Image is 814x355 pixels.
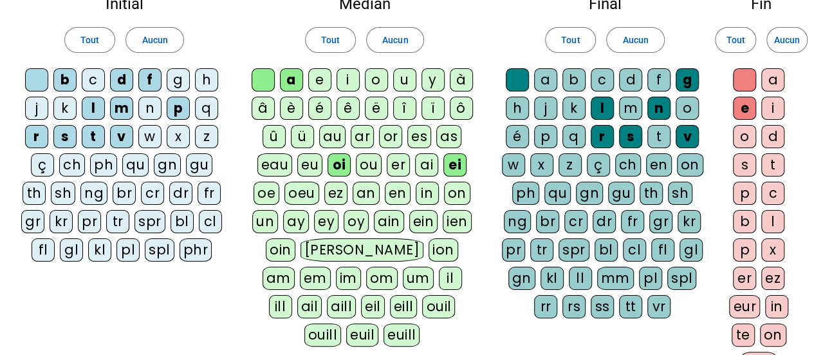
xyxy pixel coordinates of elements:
[415,153,438,177] div: ai
[361,295,385,318] div: eil
[280,68,303,91] div: a
[597,267,634,290] div: mm
[319,125,346,148] div: au
[416,182,439,205] div: in
[301,238,423,262] div: [PERSON_NAME]
[263,267,295,290] div: am
[506,125,529,148] div: é
[186,153,212,177] div: gu
[512,182,539,205] div: ph
[106,210,129,233] div: tr
[353,182,380,205] div: an
[502,238,525,262] div: pr
[678,210,701,233] div: kr
[252,97,275,120] div: â
[314,210,338,233] div: ey
[766,27,808,53] button: Aucun
[297,153,322,177] div: eu
[545,27,596,53] button: Tout
[263,125,286,148] div: û
[154,153,181,177] div: gn
[508,267,535,290] div: gn
[761,68,784,91] div: a
[269,295,292,318] div: ill
[53,97,77,120] div: k
[180,238,212,262] div: phr
[760,323,786,347] div: on
[562,68,586,91] div: b
[733,238,756,262] div: p
[530,238,553,262] div: tr
[82,125,105,148] div: t
[138,97,162,120] div: n
[733,182,756,205] div: p
[60,238,83,262] div: gl
[619,97,642,120] div: m
[284,182,319,205] div: oeu
[715,27,756,53] button: Tout
[591,68,614,91] div: c
[733,210,756,233] div: b
[305,27,356,53] button: Tout
[110,125,133,148] div: v
[195,97,218,120] div: q
[726,32,745,48] span: Tout
[257,153,293,177] div: eau
[443,210,472,233] div: ien
[436,125,461,148] div: as
[138,125,162,148] div: w
[593,210,616,233] div: dr
[125,27,183,53] button: Aucun
[167,125,190,148] div: x
[252,210,278,233] div: un
[733,267,756,290] div: er
[31,153,54,177] div: ç
[667,267,697,290] div: spl
[25,125,48,148] div: r
[138,68,162,91] div: f
[732,323,755,347] div: te
[562,97,586,120] div: k
[365,97,388,120] div: ë
[534,295,557,318] div: rr
[562,295,586,318] div: rs
[366,267,398,290] div: om
[50,210,73,233] div: kr
[88,238,111,262] div: kl
[733,97,756,120] div: e
[439,267,462,290] div: il
[409,210,438,233] div: ein
[82,97,105,120] div: l
[337,68,360,91] div: i
[374,210,404,233] div: ain
[530,153,553,177] div: x
[80,32,99,48] span: Tout
[680,238,703,262] div: gl
[774,32,800,48] span: Aucun
[390,295,418,318] div: eill
[443,153,467,177] div: ei
[576,182,603,205] div: gn
[167,68,190,91] div: g
[676,68,699,91] div: g
[608,182,634,205] div: gu
[647,295,671,318] div: vr
[647,68,671,91] div: f
[21,210,44,233] div: gr
[559,153,582,177] div: z
[122,153,149,177] div: qu
[534,125,557,148] div: p
[619,68,642,91] div: d
[649,210,672,233] div: gr
[382,32,408,48] span: Aucun
[587,153,610,177] div: ç
[324,182,347,205] div: ez
[328,153,351,177] div: oi
[422,295,455,318] div: ouil
[291,125,314,148] div: ü
[356,153,382,177] div: ou
[141,182,164,205] div: cr
[384,323,420,347] div: euill
[344,210,369,233] div: oy
[308,68,331,91] div: e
